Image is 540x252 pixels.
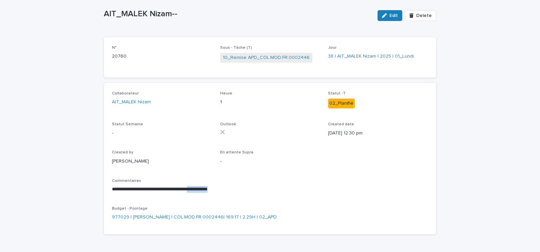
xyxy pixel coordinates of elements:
[416,13,432,18] span: Delete
[328,99,355,108] div: 02_Planifié
[112,91,139,96] span: Collaborateur
[220,99,320,106] p: 1
[220,150,253,154] span: En attente Supra
[112,179,141,183] span: Commentaires
[220,46,252,50] span: Sous - Tâche (T)
[112,130,212,137] p: -
[328,53,414,60] a: 38 | AIT_MALEK Nizam | 2025 | 01_Lundi
[378,10,402,21] button: Edit
[220,158,320,165] p: -
[112,122,143,126] span: Statut Semaine
[112,99,151,106] a: AIT_MALEK Nizam
[223,54,310,61] a: 10_Remise APD_COL.MOD.FR.0002446
[328,91,346,96] span: Statut -T
[328,130,428,137] p: [DATE] 12:30 pm
[328,46,336,50] span: Jour
[112,46,117,50] span: N°
[220,91,232,96] span: Heure
[389,13,398,18] span: Edit
[112,207,148,211] span: Budget - Pointage
[220,122,236,126] span: Outlook
[112,158,212,165] p: [PERSON_NAME]
[104,9,372,19] p: AIT_MALEK Nizam--
[405,10,436,21] button: Delete
[328,122,354,126] span: Created date
[112,150,133,154] span: Created by
[112,53,212,60] p: 20760
[112,214,277,221] a: 977029 | [PERSON_NAME] | COL.MOD.FR.0002446| 169.17 | 2.29H | 02_APD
